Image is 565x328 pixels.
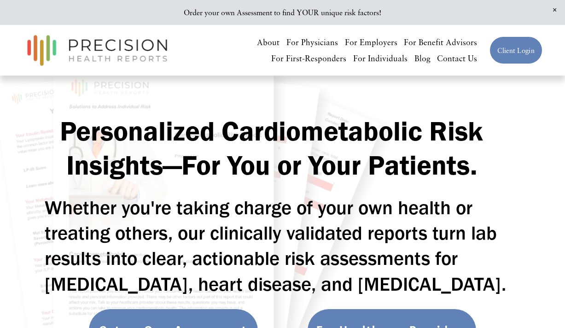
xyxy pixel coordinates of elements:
a: Blog [414,50,431,66]
a: For Benefit Advisors [404,34,477,50]
strong: Personalized Cardiometabolic Risk Insights—For You or Your Patients. [60,114,490,182]
h2: Whether you're taking charge of your own health or treating others, our clinically validated repo... [45,195,521,297]
a: About [257,34,280,50]
iframe: Chat Widget [519,284,565,328]
a: For Physicians [286,34,338,50]
img: Precision Health Reports [23,31,172,70]
a: Client Login [489,36,542,64]
a: Contact Us [437,50,477,66]
a: For Individuals [353,50,408,66]
a: For Employers [345,34,397,50]
a: For First-Responders [271,50,346,66]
